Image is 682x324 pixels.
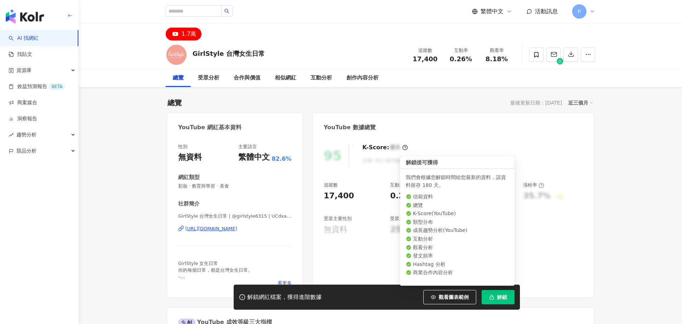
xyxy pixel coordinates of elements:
div: 互動率 [390,182,411,188]
span: GirlStyle 台灣女生日常 | @girlstyle6315 | UCdxaDpQjZ6_ZLOUyKnKrylA [178,213,292,219]
span: 看更多 [278,280,292,286]
div: 漲粉率 [523,182,544,188]
button: 1.7萬 [166,28,201,40]
a: 洞察報告 [9,115,37,122]
div: 總覽 [167,98,182,108]
img: logo [6,9,44,24]
span: 0.26% [450,55,472,63]
div: 受眾分析 [198,74,219,82]
span: 趨勢分析 [16,127,36,143]
div: 無資料 [178,152,202,163]
span: rise [9,132,14,137]
span: 競品分析 [16,143,36,159]
div: 追蹤數 [324,182,338,188]
span: P [578,8,581,15]
button: 解鎖 [482,290,515,304]
div: 17,400 [324,190,354,202]
div: GirlStyle 台灣女生日常 [193,49,265,58]
span: 資源庫 [16,62,31,78]
div: 觀看率 [483,47,510,54]
div: 受眾主要性別 [324,216,352,222]
span: 觀看圖表範例 [439,294,469,300]
div: 社群簡介 [178,200,200,208]
div: [URL][DOMAIN_NAME] [185,226,237,232]
div: 創作內容分析 [346,74,379,82]
div: 1.7萬 [181,29,196,39]
li: Hashtag 分析 [406,261,509,268]
img: KOL Avatar [166,44,187,66]
div: 解鎖後可獲得 [400,156,515,169]
div: 我們會根據您解鎖時間給您最新的資料，該資料留存 180 天。 [406,173,509,189]
a: [URL][DOMAIN_NAME] [178,226,292,232]
div: 互動率 [447,47,474,54]
div: K-Score : [362,144,408,151]
a: 商案媒合 [9,99,37,106]
div: 無資料 [324,224,347,235]
a: 找貼文 [9,51,32,58]
li: 互動分析 [406,236,509,243]
li: 發文頻率 [406,252,509,260]
div: 近三個月 [568,98,593,107]
div: 0.26% [390,190,417,202]
li: 信箱資料 [406,193,509,200]
a: searchAI 找網紅 [9,35,39,42]
div: YouTube 數據總覽 [324,124,376,131]
li: K-Score ( YouTube ) [406,210,509,217]
div: 追蹤數 [411,47,439,54]
div: 解鎖網紅檔案，獲得進階數據 [247,294,322,301]
span: 彩妝 · 教育與學習 · 美食 [178,183,292,189]
li: 總覽 [406,202,509,209]
div: 相似網紅 [275,74,296,82]
div: 繁體中文 [238,152,270,163]
span: 17,400 [413,55,437,63]
div: 總覽 [173,74,184,82]
li: 商業合作內容分析 [406,269,509,276]
li: 成長趨勢分析 ( YouTube ) [406,227,509,234]
a: 效益預測報告BETA [9,83,65,90]
div: 受眾主要年齡 [390,216,418,222]
li: 觀看分析 [406,244,509,251]
span: 8.18% [486,55,508,63]
span: search [224,9,229,14]
span: 繁體中文 [481,8,503,15]
span: 82.6% [272,155,292,163]
div: 最後更新日期：[DATE] [510,100,562,106]
div: 互動分析 [311,74,332,82]
button: 觀看圖表範例 [423,290,476,304]
div: 網紅類型 [178,174,200,181]
div: 主要語言 [238,144,257,150]
div: 合作與價值 [234,74,260,82]
span: 活動訊息 [535,8,558,15]
div: YouTube 網紅基本資料 [178,124,242,131]
div: 性別 [178,144,187,150]
span: 解鎖 [497,294,507,300]
li: 類型分布 [406,219,509,226]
